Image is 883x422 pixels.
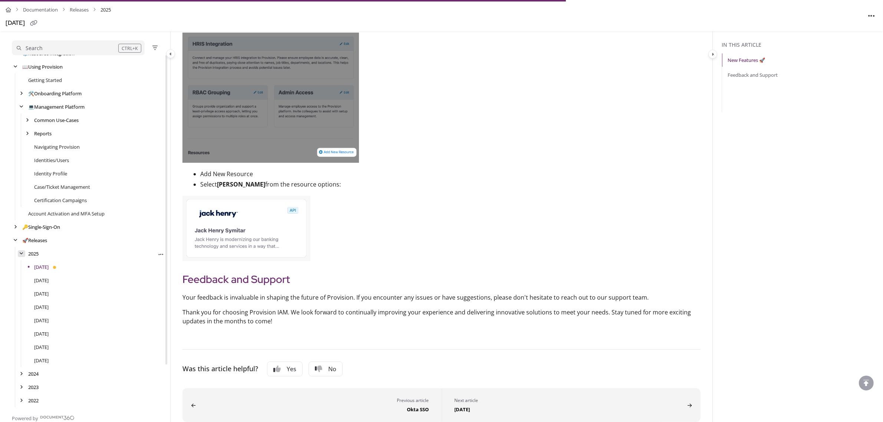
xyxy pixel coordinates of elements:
[18,370,25,378] div: arrow
[708,50,717,59] button: Category toggle
[24,130,31,137] div: arrow
[722,41,880,49] div: In this article
[70,4,89,15] a: Releases
[309,362,343,376] button: No
[34,343,49,351] a: February 2025
[728,56,765,64] a: New Features 🚀
[182,308,701,326] p: Thank you for choosing Provision IAM. We look forward to continually improving your experience an...
[455,397,685,404] div: Next article
[166,49,175,58] button: Category toggle
[22,63,63,70] a: Using Provision
[34,130,52,137] a: Reports
[866,10,877,22] button: Article more options
[28,103,85,111] a: Management Platform
[267,362,303,376] button: Yes
[182,364,258,374] div: Was this article helpful?
[23,4,58,15] a: Documentation
[34,170,67,177] a: Identity Profile
[859,376,874,390] div: scroll to top
[101,4,111,15] span: 2025
[6,4,11,15] a: Home
[200,169,701,179] p: Add New Resource
[118,44,141,53] div: CTRL+K
[18,384,25,391] div: arrow
[22,237,28,244] span: 🚀
[455,404,685,413] div: [DATE]
[182,293,701,302] p: Your feedback is invaluable in shaping the future of Provision. If you encounter any issues or ha...
[12,224,19,231] div: arrow
[151,43,159,52] button: Filter
[22,223,60,231] a: Single-Sign-On
[24,117,31,124] div: arrow
[728,71,778,79] a: Feedback and Support
[22,237,47,244] a: Releases
[12,413,75,422] a: Powered by Document360 - opens in a new tab
[28,103,34,110] span: 💻
[28,250,39,257] a: 2025
[28,383,39,391] a: 2023
[34,116,79,124] a: Common Use-Cases
[6,18,25,29] div: [DATE]
[198,397,429,404] div: Previous article
[28,210,105,217] a: Account Activation and MFA Setup
[22,50,28,57] span: ⚙️
[200,179,701,190] p: Select from the resource options:
[198,404,429,413] div: Okta SSO
[182,388,442,422] button: Okta SSO
[28,90,82,97] a: Onboarding Platform
[12,415,38,422] span: Powered by
[34,357,49,364] a: January 2025
[182,271,701,287] h2: Feedback and Support
[22,224,28,230] span: 🔑
[34,143,80,151] a: Navigating Provision
[18,250,25,257] div: arrow
[28,17,40,29] button: Copy link of
[34,156,69,164] a: Identities/Users
[157,250,164,258] div: More options
[28,370,39,378] a: 2024
[12,237,19,244] div: arrow
[22,63,28,70] span: 📖
[18,90,25,97] div: arrow
[217,180,265,188] strong: [PERSON_NAME]
[34,183,90,191] a: Case/Ticket Management
[34,330,49,337] a: March 2025
[18,397,25,404] div: arrow
[28,76,62,84] a: Getting Started
[12,40,145,55] button: Search
[34,197,87,204] a: Certification Campaigns
[34,277,49,284] a: July 2025
[157,250,164,258] button: Article more options
[12,63,19,70] div: arrow
[34,303,49,311] a: May 2025
[26,44,43,52] div: Search
[40,416,75,420] img: Document360
[442,388,701,422] button: July 2025
[28,90,34,97] span: 🛠️
[34,317,49,324] a: April 2025
[18,103,25,111] div: arrow
[34,290,49,297] a: June 2025
[34,263,49,271] a: August 2025
[28,397,39,404] a: 2022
